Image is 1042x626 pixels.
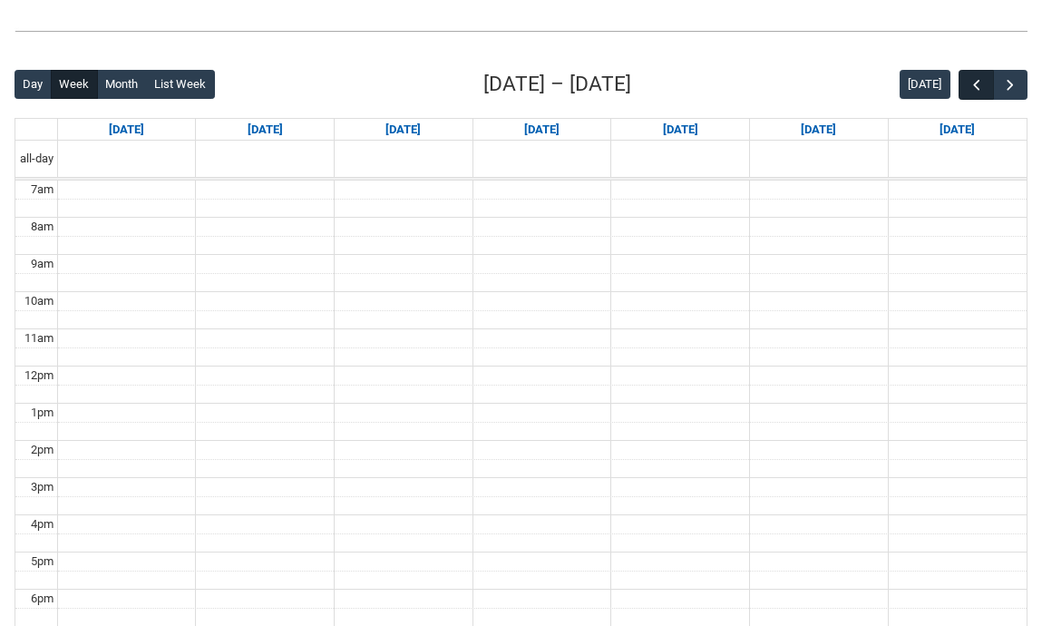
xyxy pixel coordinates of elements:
div: 9am [27,255,57,273]
div: 2pm [27,441,57,459]
button: Previous Week [959,70,993,100]
span: all-day [16,150,57,168]
div: 3pm [27,478,57,496]
button: Next Week [993,70,1027,100]
button: List Week [146,70,215,99]
a: Go to December 23, 2025 [382,119,424,141]
div: 8am [27,218,57,236]
a: Go to December 26, 2025 [797,119,840,141]
h2: [DATE] – [DATE] [483,69,631,100]
div: 4pm [27,515,57,533]
button: Month [97,70,147,99]
a: Go to December 21, 2025 [105,119,148,141]
div: 7am [27,181,57,199]
button: Day [15,70,52,99]
button: [DATE] [900,70,950,99]
a: Go to December 25, 2025 [659,119,702,141]
div: 6pm [27,590,57,608]
img: REDU_GREY_LINE [15,23,1027,40]
button: Week [51,70,98,99]
div: 5pm [27,553,57,571]
a: Go to December 27, 2025 [936,119,979,141]
div: 12pm [21,367,57,385]
div: 11am [21,329,57,347]
div: 1pm [27,404,57,422]
a: Go to December 22, 2025 [244,119,287,141]
div: 10am [21,292,57,310]
a: Go to December 24, 2025 [521,119,563,141]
